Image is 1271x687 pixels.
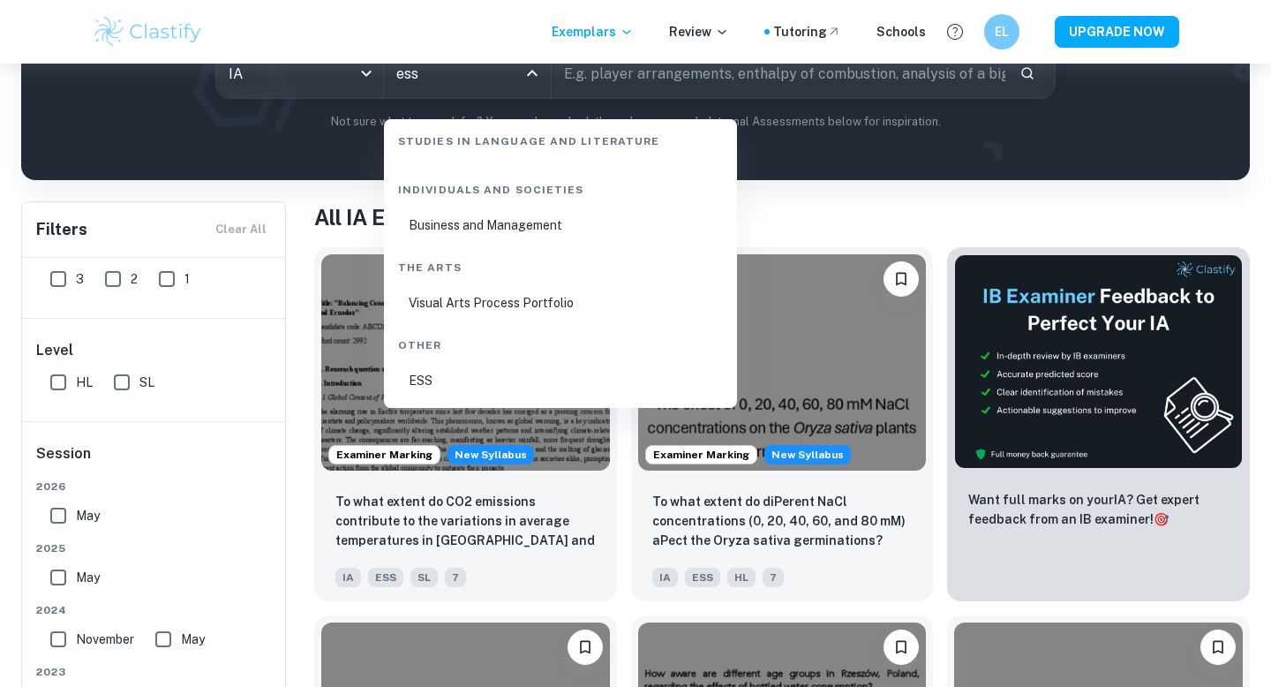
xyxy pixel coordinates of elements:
button: EL [984,14,1019,49]
span: November [76,630,134,649]
span: 2024 [36,602,273,618]
div: Individuals and Societies [391,168,730,205]
a: Examiner MarkingStarting from the May 2026 session, the ESS IA requirements have changed. We crea... [631,247,934,601]
span: Examiner Marking [646,447,756,463]
button: Close [520,61,545,86]
span: 7 [445,568,466,587]
p: To what extent do CO2 emissions contribute to the variations in average temperatures in Indonesia... [335,492,596,552]
span: SL [139,373,154,392]
span: ESS [685,568,720,587]
h6: Level [36,340,273,361]
div: Other [391,323,730,360]
img: ESS IA example thumbnail: To what extent do CO2 emissions contribu [321,254,610,471]
span: IA [335,568,361,587]
span: IA [652,568,678,587]
span: May [76,506,100,525]
li: Business and Management [391,205,730,245]
h1: All IA Examples [314,201,1250,233]
div: Starting from the May 2026 session, the ESS IA requirements have changed. We created this exempla... [447,445,534,464]
a: ThumbnailWant full marks on yourIA? Get expert feedback from an IB examiner! [947,247,1250,601]
div: The Arts [391,245,730,283]
span: 2026 [36,479,273,494]
img: ESS IA example thumbnail: To what extent do diPerent NaCl concentr [638,254,927,471]
button: Bookmark [884,630,919,665]
a: Examiner MarkingStarting from the May 2026 session, the ESS IA requirements have changed. We crea... [314,247,617,601]
input: E.g. player arrangements, enthalpy of combustion, analysis of a big city... [552,49,1005,98]
p: Review [669,22,729,42]
p: Want full marks on your IA ? Get expert feedback from an IB examiner! [968,490,1229,529]
button: UPGRADE NOW [1055,16,1179,48]
span: May [76,568,100,587]
li: Visual Arts Process Portfolio [391,283,730,323]
h6: Session [36,443,273,479]
span: SL [410,568,438,587]
span: 2025 [36,540,273,556]
p: Not sure what to search for? You can always look through our example Internal Assessments below f... [35,113,1236,131]
li: ESS [391,360,730,401]
span: 2023 [36,664,273,680]
span: New Syllabus [447,445,534,464]
button: Bookmark [1200,630,1236,665]
span: Examiner Marking [329,447,440,463]
a: Schools [876,22,926,42]
img: Clastify logo [92,14,204,49]
span: ESS [368,568,403,587]
img: Thumbnail [954,254,1243,469]
span: HL [76,373,93,392]
button: Bookmark [884,261,919,297]
span: New Syllabus [764,445,851,464]
button: Help and Feedback [940,17,970,47]
span: 2 [131,269,138,289]
span: HL [727,568,756,587]
h6: EL [992,22,1012,42]
div: Starting from the May 2026 session, the ESS IA requirements have changed. We created this exempla... [764,445,851,464]
span: 1 [184,269,190,289]
button: Bookmark [568,630,603,665]
div: IA [216,49,383,98]
span: 7 [763,568,784,587]
span: May [181,630,205,649]
span: 🎯 [1154,512,1169,526]
a: Tutoring [773,22,841,42]
span: 3 [76,269,84,289]
p: To what extent do diPerent NaCl concentrations (0, 20, 40, 60, and 80 mM) aPect the Oryza sativa ... [652,492,913,550]
div: Studies in Language and Literature [391,119,730,156]
button: Search [1012,58,1042,88]
p: Exemplars [552,22,634,42]
h6: Filters [36,217,87,242]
